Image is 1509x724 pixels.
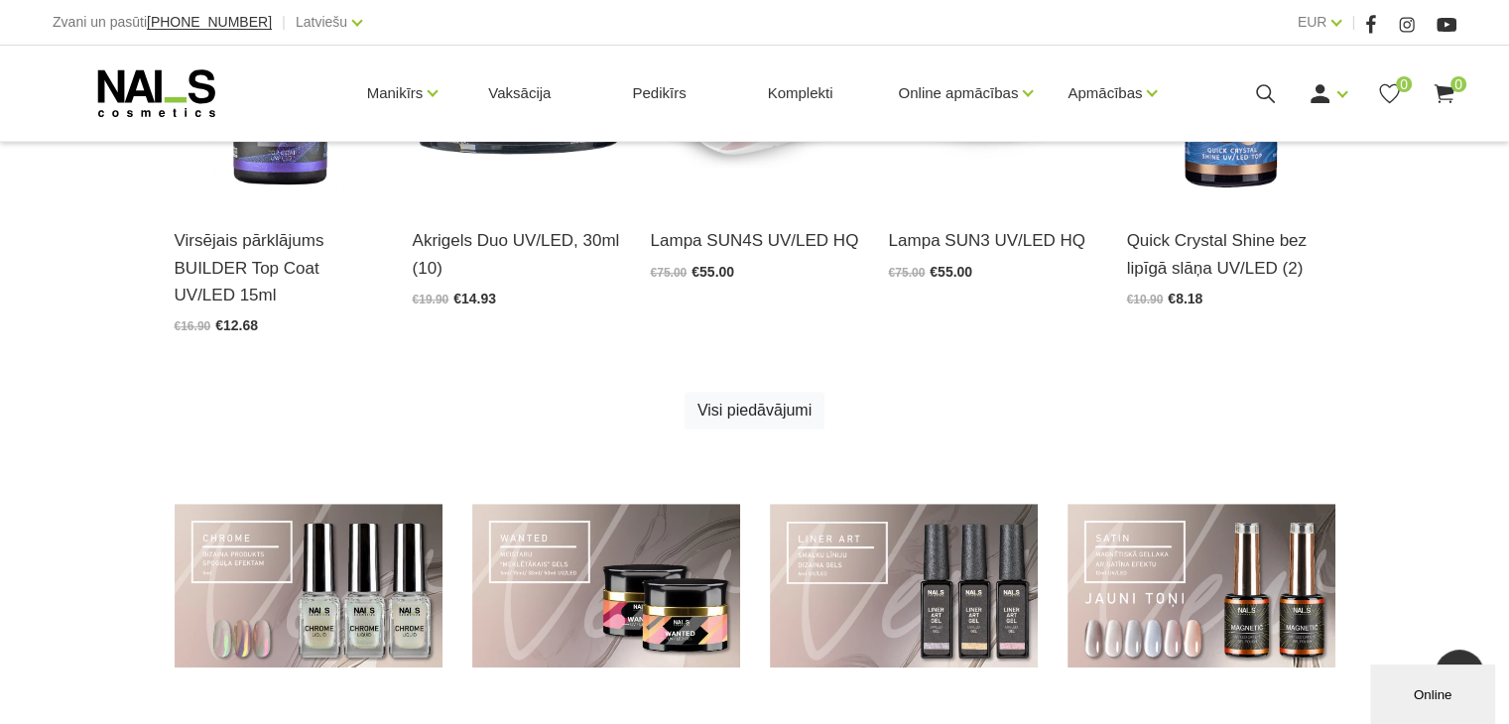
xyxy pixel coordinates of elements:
[616,46,701,141] a: Pedikīrs
[1432,81,1456,106] a: 0
[1168,291,1202,306] span: €8.18
[175,227,383,308] a: Virsējais pārklājums BUILDER Top Coat UV/LED 15ml
[651,266,688,280] span: €75.00
[692,264,734,280] span: €55.00
[215,317,258,333] span: €12.68
[1450,76,1466,92] span: 0
[367,54,424,133] a: Manikīrs
[413,227,621,281] a: Akrigels Duo UV/LED, 30ml (10)
[147,15,272,30] a: [PHONE_NUMBER]
[472,46,566,141] a: Vaksācija
[889,266,926,280] span: €75.00
[1127,227,1335,281] a: Quick Crystal Shine bez lipīgā slāņa UV/LED (2)
[685,392,824,429] a: Visi piedāvājumi
[296,10,347,34] a: Latviešu
[147,14,272,30] span: [PHONE_NUMBER]
[1298,10,1327,34] a: EUR
[1351,10,1355,35] span: |
[1396,76,1412,92] span: 0
[898,54,1018,133] a: Online apmācības
[752,46,849,141] a: Komplekti
[1377,81,1402,106] a: 0
[413,293,449,306] span: €19.90
[282,10,286,35] span: |
[930,264,972,280] span: €55.00
[1068,54,1142,133] a: Apmācības
[1370,661,1499,724] iframe: chat widget
[175,319,211,333] span: €16.90
[889,227,1097,254] a: Lampa SUN3 UV/LED HQ
[651,227,859,254] a: Lampa SUN4S UV/LED HQ
[53,10,272,35] div: Zvani un pasūti
[453,291,496,306] span: €14.93
[1127,293,1164,306] span: €10.90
